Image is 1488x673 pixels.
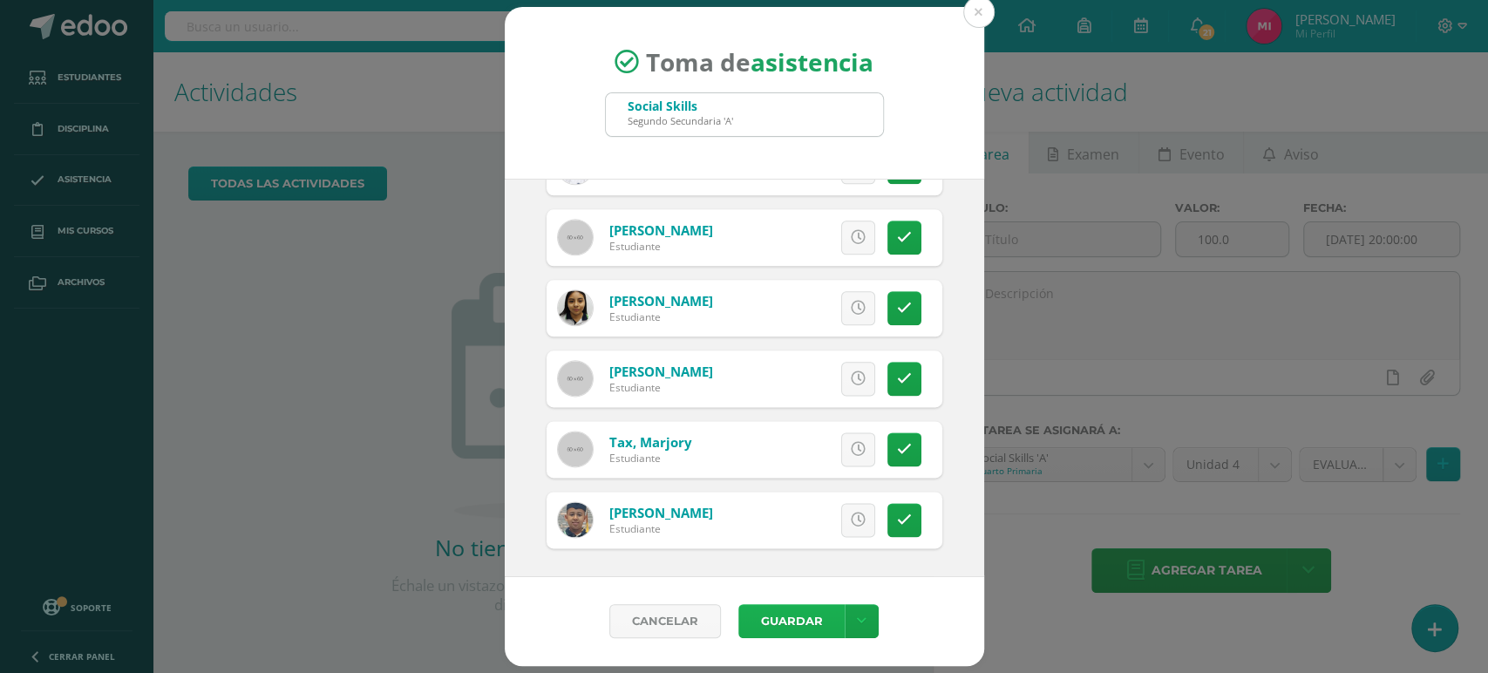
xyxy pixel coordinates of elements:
div: Segundo Secundaria 'A' [628,114,733,127]
img: 60x60 [558,361,593,396]
div: Estudiante [609,451,692,466]
div: Estudiante [609,521,713,536]
a: [PERSON_NAME] [609,363,713,380]
a: [PERSON_NAME] [609,504,713,521]
button: Guardar [738,604,845,638]
span: Toma de [646,45,873,78]
img: 60x60 [558,432,593,466]
a: Tax, Marjory [609,433,692,451]
div: Estudiante [609,309,713,324]
strong: asistencia [751,45,873,78]
div: Estudiante [609,239,713,254]
img: dc264ad1a84285d415b5d21ef9d2d9ea.png [558,502,593,537]
a: [PERSON_NAME] [609,292,713,309]
div: Social Skills [628,98,733,114]
img: 60x60 [558,220,593,255]
input: Busca un grado o sección aquí... [606,93,883,136]
a: Cancelar [609,604,721,638]
div: Estudiante [609,380,713,395]
img: cb5122c201f9398b1344ce1e181552bc.png [558,290,593,325]
a: [PERSON_NAME] [609,221,713,239]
